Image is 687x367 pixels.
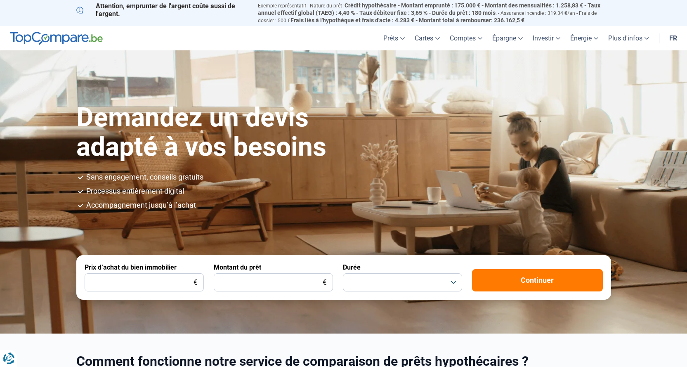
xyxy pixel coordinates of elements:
p: Attention, emprunter de l'argent coûte aussi de l'argent. [76,2,248,18]
img: TopCompare [10,32,103,45]
a: Plus d'infos [603,26,654,50]
a: Épargne [487,26,528,50]
li: Accompagnement jusqu’à l’achat [86,201,611,209]
span: Frais liés à l'hypothèque et frais d'acte : 4.283 € - Montant total à rembourser: 236.162,5 € [290,17,524,24]
label: Durée [343,263,361,271]
h1: Demandez un devis adapté à vos besoins [76,103,393,161]
label: Montant du prêt [214,263,261,271]
li: Sans engagement, conseils gratuits [86,173,611,181]
label: Prix d’achat du bien immobilier [85,263,177,271]
a: Cartes [410,26,445,50]
button: Continuer [472,269,603,291]
a: Énergie [565,26,603,50]
a: Prêts [378,26,410,50]
a: Comptes [445,26,487,50]
span: Crédit hypothécaire - Montant emprunté : 175.000 € - Montant des mensualités : 1.258,83 € - Taux ... [258,2,600,16]
a: fr [664,26,682,50]
span: € [323,279,326,286]
a: Investir [528,26,565,50]
li: Processus entièrement digital [86,187,611,195]
p: Exemple représentatif : Nature du prêt : . - Assurance incendie : 319.34 €/an - Frais de dossier ... [258,2,611,24]
span: € [194,279,197,286]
